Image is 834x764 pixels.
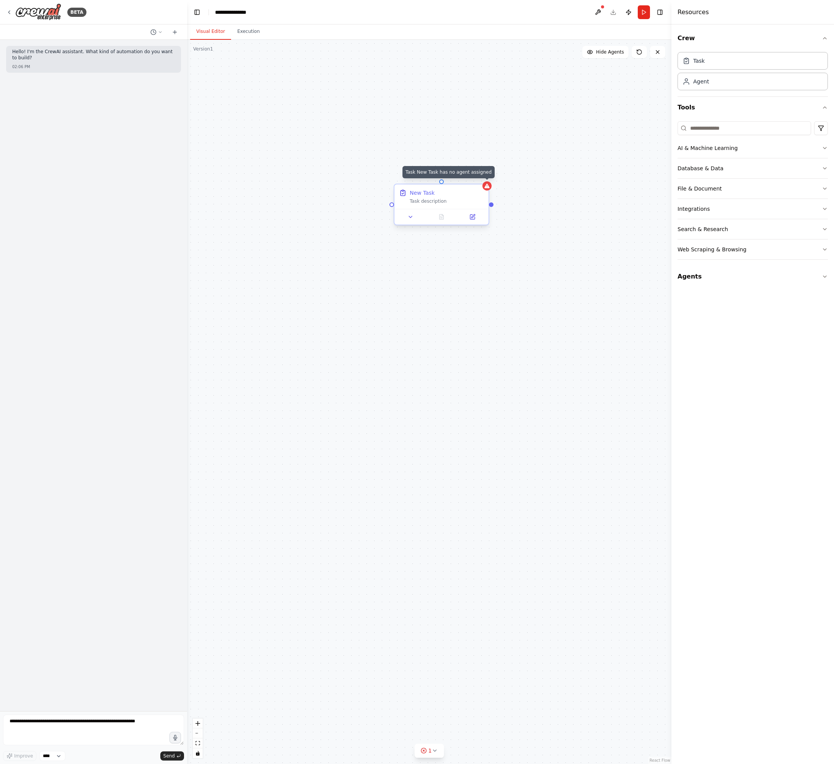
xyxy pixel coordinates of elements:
[67,8,86,17] div: BETA
[12,64,175,70] div: 02:06 PM
[231,24,266,40] button: Execution
[678,138,828,158] button: AI & Machine Learning
[678,199,828,219] button: Integrations
[678,225,728,233] div: Search & Research
[410,198,484,204] div: Task description
[415,744,444,758] button: 1
[193,748,203,758] button: toggle interactivity
[650,758,670,762] a: React Flow attribution
[428,747,432,754] span: 1
[678,239,828,259] button: Web Scraping & Browsing
[693,78,709,85] div: Agent
[169,28,181,37] button: Start a new chat
[678,165,723,172] div: Database & Data
[410,189,435,197] div: New Task
[193,46,213,52] div: Version 1
[163,753,175,759] span: Send
[678,28,828,49] button: Crew
[693,57,705,65] div: Task
[678,185,722,192] div: File & Document
[678,8,709,17] h4: Resources
[193,738,203,748] button: fit view
[678,158,828,178] button: Database & Data
[160,751,184,761] button: Send
[394,185,489,227] div: Task New Task has no agent assignedNew TaskTask description
[678,118,828,266] div: Tools
[655,7,665,18] button: Hide right sidebar
[582,46,629,58] button: Hide Agents
[147,28,166,37] button: Switch to previous chat
[678,266,828,287] button: Agents
[193,728,203,738] button: zoom out
[678,49,828,96] div: Crew
[15,3,61,21] img: Logo
[678,97,828,118] button: Tools
[678,144,738,152] div: AI & Machine Learning
[3,751,36,761] button: Improve
[193,718,203,728] button: zoom in
[678,246,746,253] div: Web Scraping & Browsing
[193,718,203,758] div: React Flow controls
[402,166,495,178] div: Task New Task has no agent assigned
[425,212,458,222] button: No output available
[678,205,710,213] div: Integrations
[215,8,254,16] nav: breadcrumb
[459,212,485,222] button: Open in side panel
[190,24,231,40] button: Visual Editor
[12,49,175,61] p: Hello! I'm the CrewAI assistant. What kind of automation do you want to build?
[678,179,828,199] button: File & Document
[14,753,33,759] span: Improve
[596,49,624,55] span: Hide Agents
[192,7,202,18] button: Hide left sidebar
[678,219,828,239] button: Search & Research
[169,732,181,743] button: Click to speak your automation idea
